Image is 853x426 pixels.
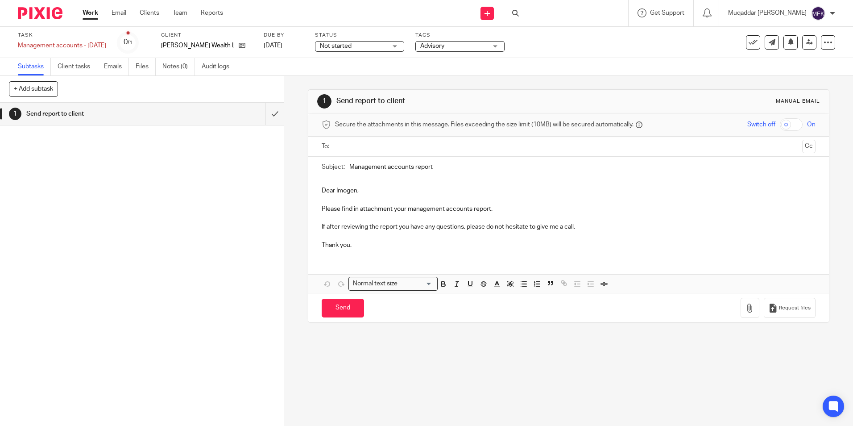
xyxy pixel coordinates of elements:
p: Dear Imogen, [322,186,815,195]
div: 0 [124,37,133,47]
div: 1 [9,108,21,120]
a: Client tasks [58,58,97,75]
p: Thank you. [322,241,815,250]
button: Cc [802,140,816,153]
button: + Add subtask [9,81,58,96]
span: On [807,120,816,129]
a: Team [173,8,187,17]
a: Work [83,8,98,17]
label: Task [18,32,106,39]
a: Audit logs [202,58,236,75]
span: Get Support [650,10,684,16]
a: Emails [104,58,129,75]
h1: Send report to client [336,96,588,106]
a: Reports [201,8,223,17]
a: Email [112,8,126,17]
div: Management accounts - [DATE] [18,41,106,50]
h1: Send report to client [26,107,180,121]
img: svg%3E [811,6,825,21]
label: To: [322,142,331,151]
span: Not started [320,43,352,49]
label: Due by [264,32,304,39]
div: Management accounts - September 2025 [18,41,106,50]
img: Pixie [18,7,62,19]
a: Clients [140,8,159,17]
label: Status [315,32,404,39]
label: Tags [415,32,505,39]
input: Send [322,299,364,318]
small: /1 [128,40,133,45]
button: Request files [764,298,816,318]
span: Request files [779,305,811,312]
div: 1 [317,94,331,109]
p: Muqaddar [PERSON_NAME] [728,8,807,17]
div: Search for option [348,277,438,291]
div: Manual email [776,98,820,105]
span: Normal text size [351,279,399,288]
span: Secure the attachments in this message. Files exceeding the size limit (10MB) will be secured aut... [335,120,634,129]
span: Switch off [747,120,775,129]
label: Subject: [322,163,345,171]
a: Files [136,58,156,75]
a: Notes (0) [162,58,195,75]
input: Search for option [400,279,432,288]
span: Advisory [420,43,444,49]
span: [DATE] [264,42,282,49]
p: Please find in attachment your management accounts report. [322,205,815,213]
p: [PERSON_NAME] Wealth Ltd [161,41,234,50]
a: Subtasks [18,58,51,75]
label: Client [161,32,253,39]
p: If after reviewing the report you have any questions, please do not hesitate to give me a call. [322,222,815,231]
